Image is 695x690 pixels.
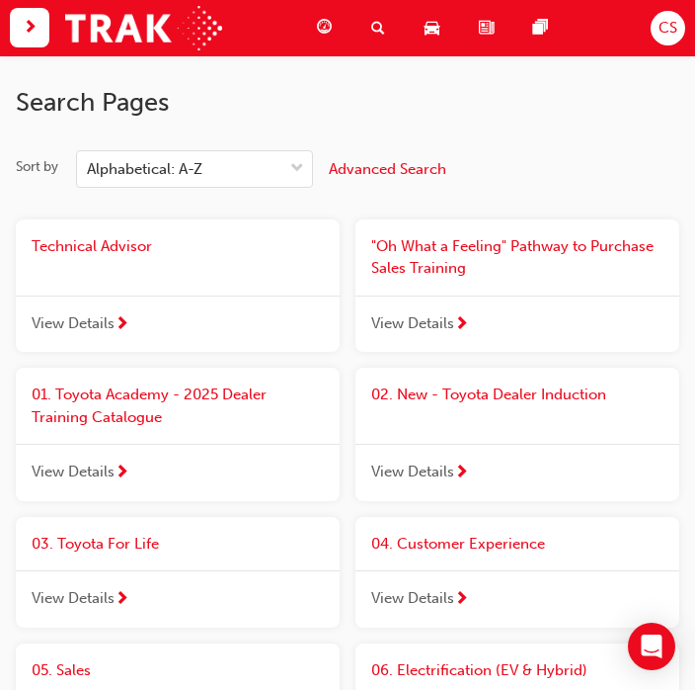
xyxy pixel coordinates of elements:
span: next-icon [454,591,469,609]
span: next-icon [115,465,129,482]
img: Trak [65,6,222,50]
span: 05. Sales [32,661,91,679]
span: next-icon [454,465,469,482]
span: news-icon [479,16,494,41]
a: 03. Toyota For LifeView Details [16,517,340,628]
span: View Details [371,461,454,483]
span: search-icon [371,16,385,41]
span: 03. Toyota For Life [32,535,159,553]
a: pages-icon [517,8,572,48]
span: next-icon [115,591,129,609]
span: down-icon [290,156,304,182]
a: guage-icon [301,8,355,48]
a: Technical AdvisorView Details [16,219,340,353]
span: CS [658,17,677,40]
h2: Search Pages [16,87,679,119]
a: search-icon [355,8,409,48]
span: View Details [32,312,115,335]
a: "Oh What a Feeling" Pathway to Purchase Sales TrainingView Details [355,219,679,353]
span: guage-icon [317,16,332,41]
span: 04. Customer Experience [371,535,545,553]
span: Technical Advisor [32,237,152,255]
div: Alphabetical: A-Z [87,158,202,181]
span: Advanced Search [329,160,446,178]
div: Sort by [16,157,58,177]
div: Open Intercom Messenger [628,623,675,670]
span: next-icon [23,16,38,41]
a: 01. Toyota Academy - 2025 Dealer Training CatalogueView Details [16,368,340,501]
span: next-icon [115,316,129,334]
span: 06. Electrification (EV & Hybrid) [371,661,587,679]
button: CS [651,11,685,45]
a: car-icon [409,8,463,48]
span: 02. New - Toyota Dealer Induction [371,386,606,403]
span: next-icon [454,316,469,334]
span: "Oh What a Feeling" Pathway to Purchase Sales Training [371,237,654,278]
button: Advanced Search [329,150,446,188]
a: news-icon [463,8,517,48]
span: View Details [32,461,115,483]
span: View Details [371,587,454,610]
a: 04. Customer ExperienceView Details [355,517,679,628]
span: View Details [32,587,115,610]
span: car-icon [425,16,439,41]
span: 01. Toyota Academy - 2025 Dealer Training Catalogue [32,386,267,426]
span: View Details [371,312,454,335]
span: pages-icon [533,16,548,41]
a: 02. New - Toyota Dealer InductionView Details [355,368,679,501]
